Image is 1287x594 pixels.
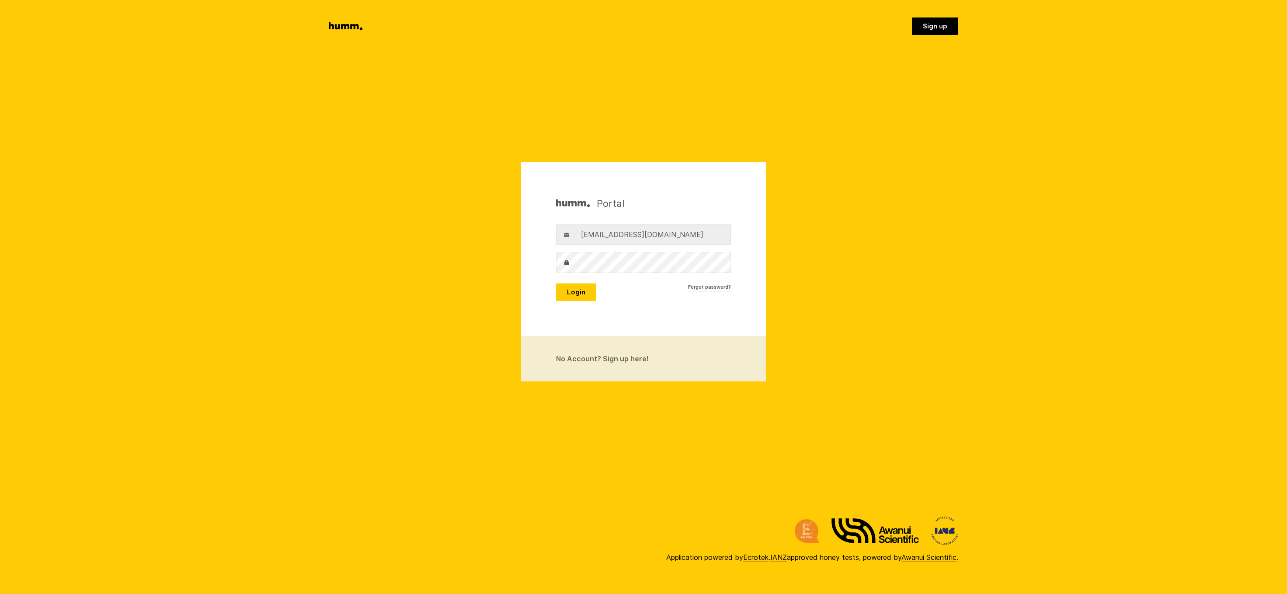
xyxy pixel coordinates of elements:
[770,553,787,562] a: IANZ
[521,336,766,381] a: No Account? Sign up here!
[688,283,731,291] a: Forgot password?
[795,519,819,543] img: Ecrotek
[931,517,958,545] img: International Accreditation New Zealand
[912,17,958,35] a: Sign up
[901,553,957,562] a: Awanui Scientific
[743,553,769,562] a: Ecrotek
[831,518,919,543] img: Awanui Scientific
[556,197,625,210] h1: Portal
[556,283,596,301] button: Login
[666,552,958,563] div: Application powered by . approved honey tests, powered by .
[556,197,590,210] img: Humm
